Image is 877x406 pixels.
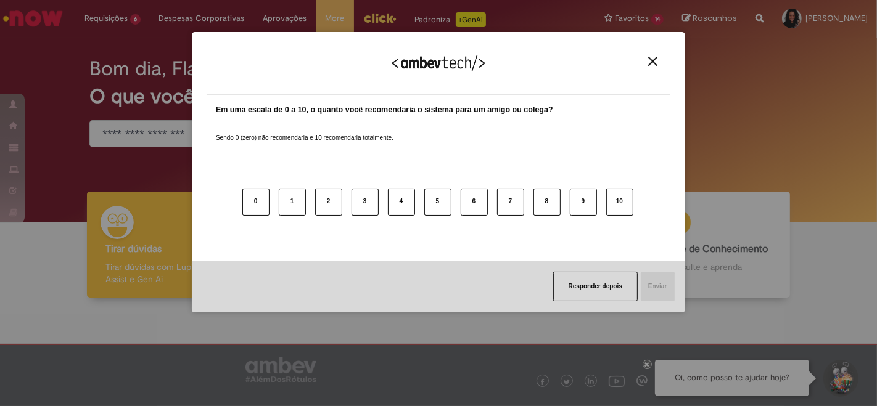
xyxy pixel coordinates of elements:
button: 3 [352,189,379,216]
img: Logo Ambevtech [392,55,485,71]
label: Em uma escala de 0 a 10, o quanto você recomendaria o sistema para um amigo ou colega? [216,104,553,116]
button: 5 [424,189,451,216]
button: 1 [279,189,306,216]
button: 6 [461,189,488,216]
button: 8 [533,189,561,216]
button: 2 [315,189,342,216]
button: 9 [570,189,597,216]
button: 7 [497,189,524,216]
img: Close [648,57,657,66]
button: 4 [388,189,415,216]
button: 0 [242,189,270,216]
button: Responder depois [553,272,638,301]
button: 10 [606,189,633,216]
button: Close [644,56,661,67]
label: Sendo 0 (zero) não recomendaria e 10 recomendaria totalmente. [216,119,393,142]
